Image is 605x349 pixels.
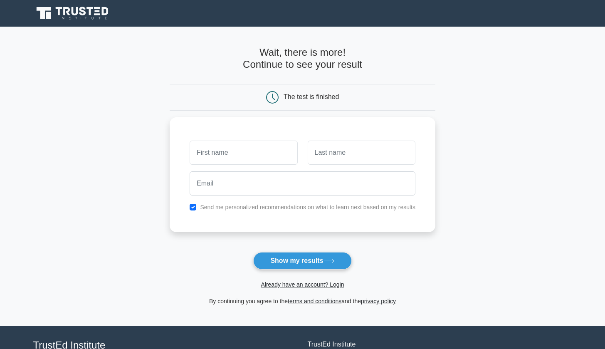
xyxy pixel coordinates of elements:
[308,141,415,165] input: Last name
[284,93,339,100] div: The test is finished
[261,281,344,288] a: Already have an account? Login
[170,47,435,71] h4: Wait, there is more! Continue to see your result
[253,252,351,270] button: Show my results
[288,298,341,304] a: terms and conditions
[361,298,396,304] a: privacy policy
[165,296,440,306] div: By continuing you agree to the and the
[200,204,415,210] label: Send me personalized recommendations on what to learn next based on my results
[190,141,297,165] input: First name
[190,171,415,196] input: Email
